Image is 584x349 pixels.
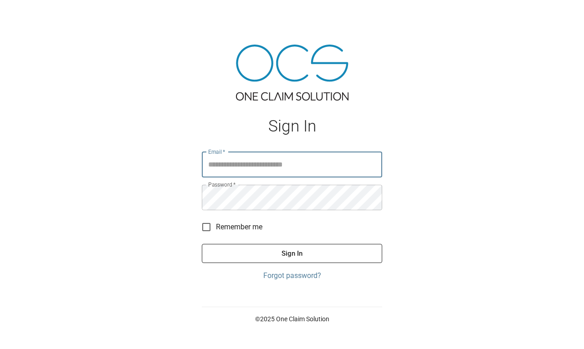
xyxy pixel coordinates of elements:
label: Password [208,181,236,188]
p: © 2025 One Claim Solution [202,314,382,324]
img: ocs-logo-tra.png [236,45,348,101]
button: Sign In [202,244,382,263]
span: Remember me [216,222,262,233]
h1: Sign In [202,117,382,136]
a: Forgot password? [202,270,382,281]
label: Email [208,148,225,156]
img: ocs-logo-white-transparent.png [11,5,47,24]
